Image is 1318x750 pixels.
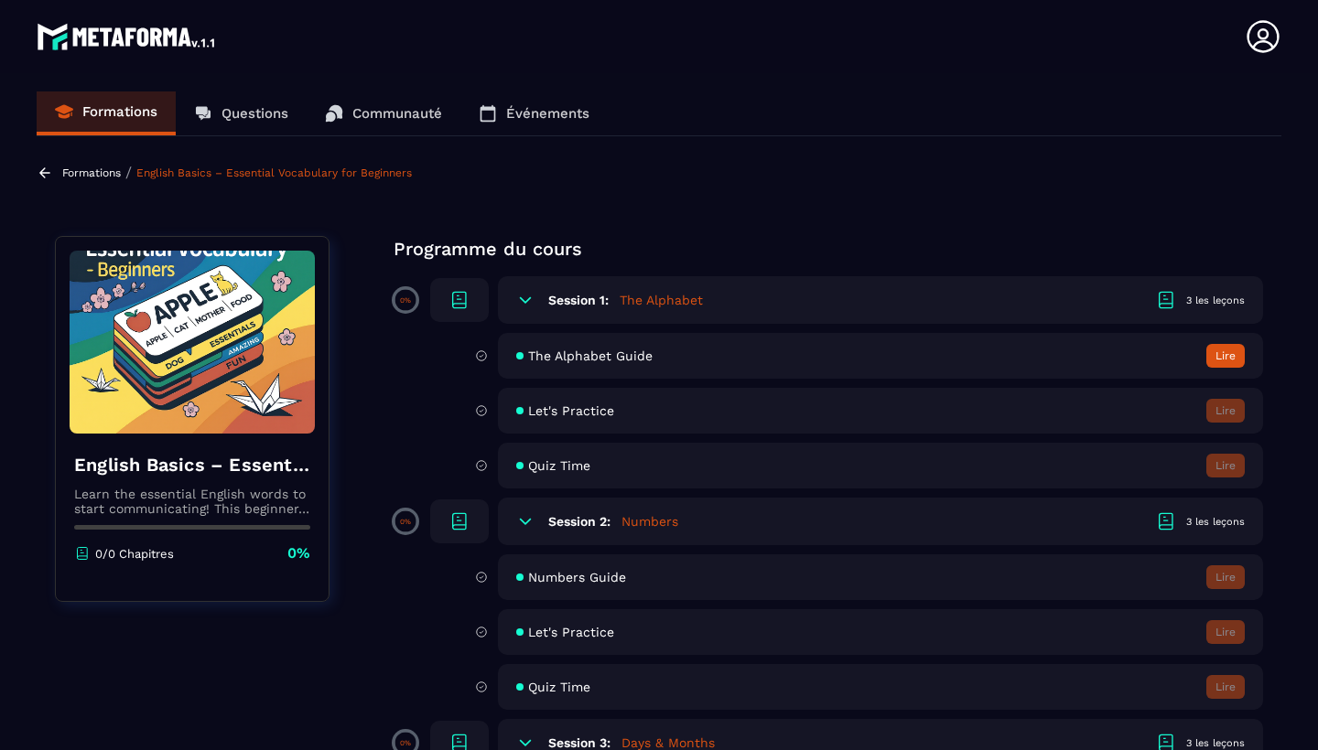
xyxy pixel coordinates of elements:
div: 3 les leçons [1186,294,1245,307]
h6: Session 3: [548,735,610,750]
p: 0% [400,296,411,305]
p: 0/0 Chapitres [95,547,174,561]
a: Événements [460,91,608,135]
div: 3 les leçons [1186,515,1245,529]
p: 0% [400,739,411,747]
div: 3 les leçons [1186,736,1245,750]
span: Quiz Time [528,680,590,694]
button: Lire [1206,620,1245,644]
a: English Basics – Essential Vocabulary for Beginners [136,166,412,179]
button: Lire [1206,565,1245,589]
h4: English Basics – Essential Vocabulary for Beginners [74,452,310,477]
a: Communauté [307,91,460,135]
h6: Session 2: [548,514,610,529]
span: / [125,164,132,181]
button: Lire [1206,399,1245,423]
button: Lire [1206,454,1245,477]
p: 0% [287,543,310,563]
a: Questions [176,91,307,135]
p: Programme du cours [394,236,1263,262]
a: Formations [62,166,121,179]
span: The Alphabet Guide [528,348,653,363]
p: Communauté [352,105,442,122]
span: Let's Practice [528,625,614,639]
button: Lire [1206,344,1245,368]
a: Formations [37,91,176,135]
h5: Numbers [621,512,678,530]
p: 0% [400,518,411,526]
img: logo [37,18,218,55]
span: Let's Practice [528,403,614,418]
p: Learn the essential English words to start communicating! This beginner-friendly course will help... [74,487,310,516]
p: Événements [506,105,589,122]
p: Formations [82,103,157,120]
h5: The Alphabet [620,291,703,309]
button: Lire [1206,675,1245,699]
img: banner [70,251,315,434]
span: Numbers Guide [528,570,626,584]
span: Quiz Time [528,458,590,473]
p: Questions [221,105,288,122]
h6: Session 1: [548,293,609,307]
